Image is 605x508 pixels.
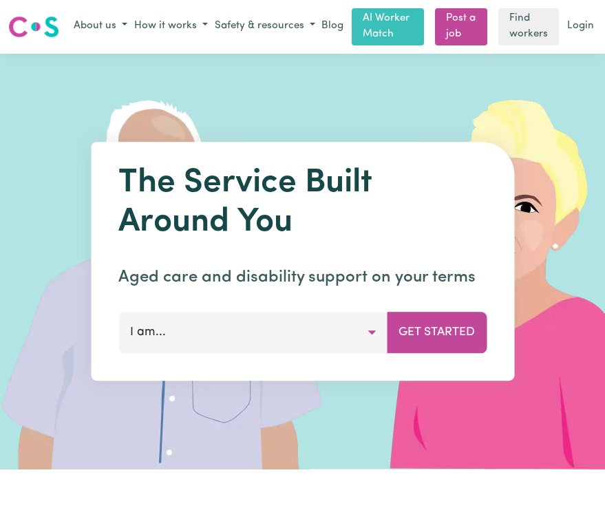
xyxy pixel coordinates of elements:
img: Careseekers logo [8,14,59,39]
a: Careseekers logo [8,11,59,43]
a: Post a job [435,8,487,45]
a: Find workers [498,8,559,45]
a: Blog [319,16,346,37]
button: About us [70,15,131,38]
h1: The Service Built Around You [118,164,487,243]
button: Get Started [387,312,487,353]
a: Login [564,16,597,37]
button: I am... [118,312,388,353]
button: Safety & resources [211,15,319,38]
p: Aged care and disability support on your terms [118,265,487,290]
button: How it works [131,15,211,38]
a: AI Worker Match [352,8,424,45]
